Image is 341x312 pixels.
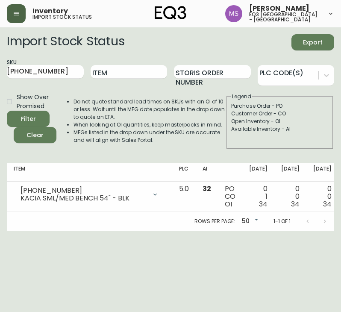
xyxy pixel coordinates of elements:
[17,93,50,111] span: Show Over Promised
[73,98,226,121] li: Do not quote standard lead times on SKUs with an OI of 10 or less. Wait until the MFG date popula...
[231,125,329,133] div: Available Inventory - AI
[273,218,291,225] p: 1-1 of 1
[281,185,300,208] div: 0 0
[231,93,252,100] legend: Legend
[231,102,329,110] div: Purchase Order - PO
[7,111,50,127] button: Filter
[225,185,235,208] div: PO CO
[225,5,242,22] img: 1b6e43211f6f3cc0b0729c9049b8e7af
[249,5,309,12] span: [PERSON_NAME]
[231,110,329,118] div: Customer Order - CO
[225,199,232,209] span: OI
[14,185,165,204] div: [PHONE_NUMBER]KACIA SML/MED BENCH 54" - BLK
[306,163,338,182] th: [DATE]
[298,37,327,48] span: Export
[21,187,147,194] div: [PHONE_NUMBER]
[21,114,36,124] div: Filter
[231,118,329,125] div: Open Inventory - OI
[194,218,235,225] p: Rows per page:
[196,163,218,182] th: AI
[203,184,211,194] span: 32
[313,185,332,208] div: 0 0
[7,34,124,50] h2: Import Stock Status
[259,199,268,209] span: 34
[238,215,260,229] div: 50
[249,12,320,22] h5: eq3 [GEOGRAPHIC_DATA] - [GEOGRAPHIC_DATA]
[291,34,334,50] button: Export
[32,8,68,15] span: Inventory
[242,163,274,182] th: [DATE]
[323,199,332,209] span: 34
[274,163,306,182] th: [DATE]
[291,199,300,209] span: 34
[172,163,196,182] th: PLC
[14,127,56,143] button: Clear
[249,185,268,208] div: 0 1
[73,121,226,129] li: When looking at OI quantities, keep masterpacks in mind.
[21,194,147,202] div: KACIA SML/MED BENCH 54" - BLK
[73,129,226,144] li: MFGs listed in the drop down under the SKU are accurate and will align with Sales Portal.
[21,130,50,141] span: Clear
[155,6,186,20] img: logo
[172,182,196,212] td: 5.0
[7,163,172,182] th: Item
[32,15,92,20] h5: import stock status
